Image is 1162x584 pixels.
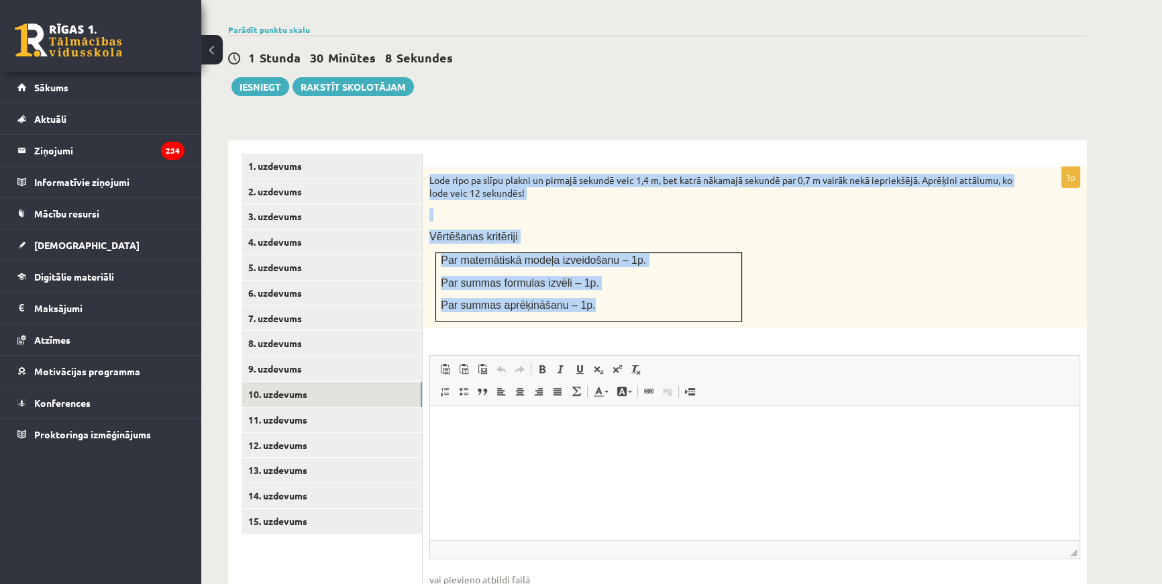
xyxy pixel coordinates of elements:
[397,50,453,65] span: Sekundes
[242,356,422,381] a: 9. uzdevums
[310,50,323,65] span: 30
[248,50,255,65] span: 1
[242,255,422,280] a: 5. uzdevums
[242,483,422,508] a: 14. uzdevums
[260,50,301,65] span: Stunda
[34,135,184,166] legend: Ziņojumi
[639,383,658,400] a: Saite (vadīšanas taustiņš+K)
[17,261,184,292] a: Digitālie materiāli
[242,509,422,534] a: 15. uzdevums
[34,428,151,440] span: Proktoringa izmēģinājums
[34,113,66,125] span: Aktuāli
[242,433,422,458] a: 12. uzdevums
[34,365,140,377] span: Motivācijas programma
[17,419,184,450] a: Proktoringa izmēģinājums
[529,383,548,400] a: Izlīdzināt pa labi
[454,383,473,400] a: Ievietot/noņemt sarakstu ar aizzīmēm
[551,360,570,378] a: Slīpraksts (vadīšanas taustiņš+I)
[492,360,511,378] a: Atcelt (vadīšanas taustiņš+Z)
[613,383,636,400] a: Fona krāsa
[1070,549,1077,556] span: Mērogot
[492,383,511,400] a: Izlīdzināt pa kreisi
[430,406,1079,540] iframe: Bagātinātā teksta redaktors, wiswyg-editor-user-answer-47024851804500
[17,356,184,387] a: Motivācijas programma
[454,360,473,378] a: Ievietot kā vienkāršu tekstu (vadīšanas taustiņš+pārslēgšanas taustiņš+V)
[242,306,422,331] a: 7. uzdevums
[34,397,91,409] span: Konferences
[17,198,184,229] a: Mācību resursi
[242,458,422,483] a: 13. uzdevums
[242,407,422,432] a: 11. uzdevums
[429,231,518,242] span: Vērtēšanas kritēriji
[242,230,422,254] a: 4. uzdevums
[293,77,414,96] a: Rakstīt skolotājam
[511,360,529,378] a: Atkārtot (vadīšanas taustiņš+Y)
[242,154,422,179] a: 1. uzdevums
[17,103,184,134] a: Aktuāli
[589,360,608,378] a: Apakšraksts
[473,360,492,378] a: Ievietot no Worda
[17,72,184,103] a: Sākums
[680,383,699,400] a: Ievietot lapas pārtraukumu drukai
[242,179,422,204] a: 2. uzdevums
[589,383,613,400] a: Teksta krāsa
[34,81,68,93] span: Sākums
[473,383,492,400] a: Bloka citāts
[533,360,551,378] a: Treknraksts (vadīšanas taustiņš+B)
[17,166,184,197] a: Informatīvie ziņojumi
[34,293,184,324] legend: Maksājumi
[548,383,567,400] a: Izlīdzināt malas
[15,23,122,57] a: Rīgas 1. Tālmācības vidusskola
[429,174,1013,200] p: Lode ripo pa slīpu plakni un pirmajā sekundē veic 1,4 m, bet katrā nākamajā sekundē par 0,7 m vai...
[17,324,184,355] a: Atzīmes
[385,50,392,65] span: 8
[435,360,454,378] a: Ielīmēt (vadīšanas taustiņš+V)
[17,293,184,324] a: Maksājumi
[511,383,529,400] a: Centrēti
[231,77,289,96] button: Iesniegt
[34,207,99,220] span: Mācību resursi
[17,135,184,166] a: Ziņojumi234
[567,383,586,400] a: Math
[228,24,310,35] a: Parādīt punktu skalu
[242,331,422,356] a: 8. uzdevums
[34,166,184,197] legend: Informatīvie ziņojumi
[441,277,599,289] span: Par summas formulas izvēli – 1p.
[17,387,184,418] a: Konferences
[34,271,114,283] span: Digitālie materiāli
[658,383,677,400] a: Atsaistīt
[570,360,589,378] a: Pasvītrojums (vadīšanas taustiņš+U)
[242,281,422,305] a: 6. uzdevums
[17,230,184,260] a: [DEMOGRAPHIC_DATA]
[242,382,422,407] a: 10. uzdevums
[435,383,454,400] a: Ievietot/noņemt numurētu sarakstu
[242,204,422,229] a: 3. uzdevums
[34,334,70,346] span: Atzīmes
[441,254,646,266] span: Par matemātiskā modeļa izveidošanu – 1p.
[161,142,184,160] i: 234
[34,239,140,251] span: [DEMOGRAPHIC_DATA]
[1061,166,1080,188] p: 3p
[328,50,376,65] span: Minūtes
[441,299,595,311] span: Par summas aprēķināšanu – 1p.
[627,360,645,378] a: Noņemt stilus
[608,360,627,378] a: Augšraksts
